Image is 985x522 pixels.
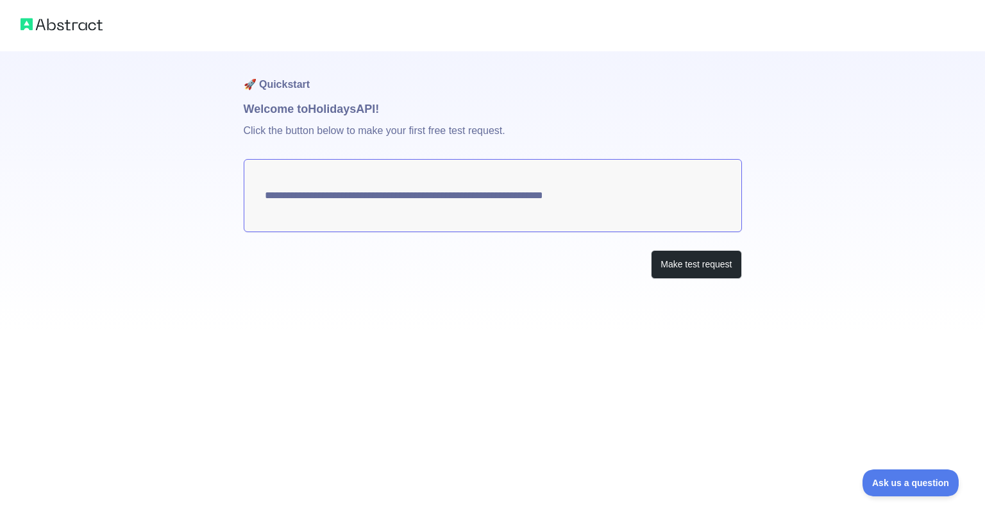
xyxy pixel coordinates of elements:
[21,15,103,33] img: Abstract logo
[651,250,741,279] button: Make test request
[244,100,742,118] h1: Welcome to Holidays API!
[244,51,742,100] h1: 🚀 Quickstart
[244,118,742,159] p: Click the button below to make your first free test request.
[863,469,959,496] iframe: Toggle Customer Support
